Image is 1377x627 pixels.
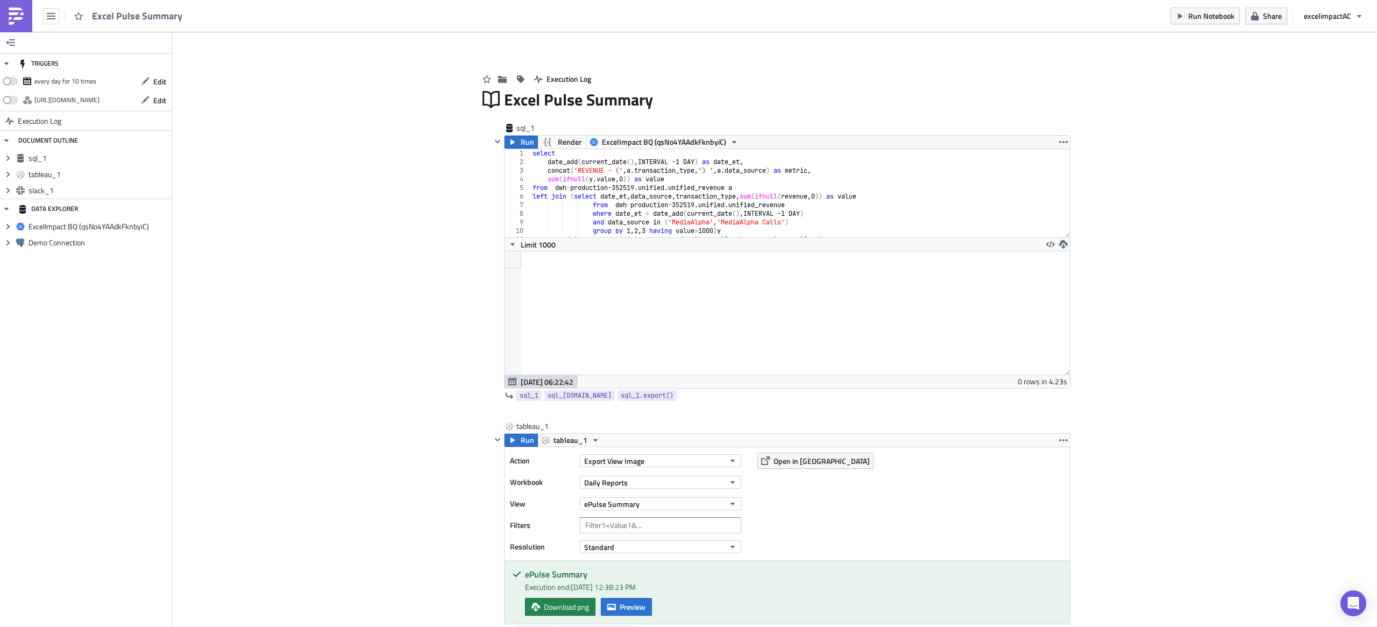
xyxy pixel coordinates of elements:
button: ExcelImpact BQ (qsNo4YAAdkFknbyiC) [586,136,742,149]
span: Excel Pulse Summary [92,10,183,22]
div: every day for 10 times [34,73,96,89]
div: Execution end: [DATE] 12:38:23 PM [525,581,1062,593]
div: DOCUMENT OUTLINE [18,131,78,150]
span: Open in [GEOGRAPHIC_DATA] [773,455,870,467]
span: Run Notebook [1188,10,1234,22]
div: 7 [505,201,530,209]
span: ExcelImpact BQ (qsNo4YAAdkFknbyiC) [602,136,726,149]
button: Run Notebook [1170,8,1240,24]
div: 10 [505,227,530,235]
button: Export View Image [580,454,741,467]
span: Edit [153,76,166,87]
span: Preview [620,601,645,612]
span: excelimpact AC [1304,10,1351,22]
div: 6 [505,192,530,201]
button: Share [1245,8,1287,24]
div: 8 [505,209,530,218]
div: 0 rows in 4.23s [1018,375,1067,388]
div: 3 [505,166,530,175]
span: tableau_1 [553,434,587,447]
span: Run [521,434,534,447]
button: Open in [GEOGRAPHIC_DATA] [757,453,874,469]
span: Share [1263,10,1282,22]
div: 9 [505,218,530,227]
span: Run [521,136,534,149]
span: Execution Log [546,73,591,84]
div: 2 [505,158,530,166]
span: Daily Reports [584,477,628,488]
span: Render [558,136,581,149]
div: https://pushmetrics.io/api/v1/report/6RljOXzo9K/webhook?token=1a9f69adff9b43398feb5490d200531b [34,92,100,108]
span: ePulse Summary [584,498,640,510]
div: 1 [505,149,530,158]
button: Run [505,434,538,447]
span: [DATE] 06:22:42 [521,376,573,388]
button: Edit [136,92,172,109]
div: 4 [505,175,530,184]
span: sql_[DOMAIN_NAME] [548,390,612,401]
button: Preview [601,598,652,616]
button: [DATE] 06:22:42 [505,375,578,388]
span: slack_1 [29,186,169,195]
span: Edit [153,95,166,106]
button: tableau_1 [537,434,604,447]
a: sql_[DOMAIN_NAME] [544,390,615,401]
span: Excel Pulse Summary [504,89,654,110]
label: Filters [510,517,574,533]
label: Resolution [510,539,574,555]
button: Render [537,136,586,149]
span: Execution Log [18,111,61,131]
span: Download png [544,601,589,612]
div: 5 [505,184,530,192]
h5: ePulse Summary [525,570,1062,579]
button: Hide content [491,135,504,148]
div: DATA EXPLORER [18,199,78,219]
button: ePulse Summary [580,497,741,510]
div: 11 [505,235,530,244]
button: Standard [580,540,741,553]
span: sql_1 [516,123,559,133]
label: Action [510,453,574,469]
span: sql_1 [520,390,538,401]
label: Workbook [510,474,574,490]
span: tableau_1 [516,421,559,432]
span: Demo Connection [29,238,169,248]
button: Daily Reports [580,476,741,489]
span: Standard [584,541,614,553]
span: Export View Image [584,455,644,467]
span: tableau_1 [29,170,169,179]
span: Limit 1000 [521,239,556,250]
img: PushMetrics [8,8,25,25]
span: sql_1.export() [621,390,673,401]
a: Download png [525,598,595,616]
button: excelimpactAC [1298,8,1369,24]
span: ExcelImpact BQ (qsNo4YAAdkFknbyiC) [29,222,169,231]
button: Execution Log [529,71,597,87]
button: Limit 1000 [505,238,559,251]
button: Hide content [491,433,504,446]
div: TRIGGERS [18,54,59,73]
label: View [510,496,574,512]
span: sql_1 [29,153,169,163]
div: Open Intercom Messenger [1340,590,1366,616]
button: Run [505,136,538,149]
input: Filter1=Value1&... [580,517,741,533]
a: sql_1.export() [617,390,677,401]
a: sql_1 [516,390,542,401]
button: Edit [136,73,172,90]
